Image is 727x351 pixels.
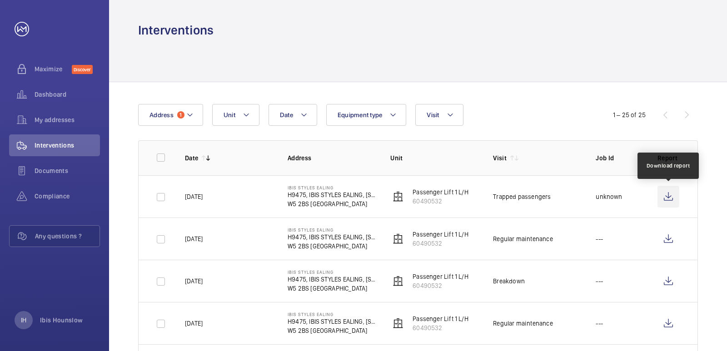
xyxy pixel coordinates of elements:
span: Address [149,111,174,119]
p: 60490532 [413,197,468,206]
p: W5 2BS [GEOGRAPHIC_DATA] [288,326,376,335]
p: --- [596,277,603,286]
p: W5 2BS [GEOGRAPHIC_DATA] [288,199,376,208]
p: 60490532 [413,239,468,248]
div: Regular maintenance [493,319,553,328]
p: Date [185,153,198,163]
p: [DATE] [185,192,203,201]
p: Passenger Lift 1 L/H [413,314,468,323]
p: H9475, IBIS STYLES EALING, [STREET_ADDRESS] [288,275,376,284]
p: IH [21,316,26,325]
div: Breakdown [493,277,525,286]
span: Documents [35,166,100,175]
span: Unit [224,111,235,119]
img: elevator.svg [393,233,403,244]
span: My addresses [35,115,100,124]
button: Date [269,104,317,126]
h1: Interventions [138,22,214,39]
p: Job Id [596,153,643,163]
img: elevator.svg [393,318,403,329]
button: Visit [415,104,463,126]
span: Any questions ? [35,232,100,241]
div: 1 – 25 of 25 [613,110,646,119]
p: Address [288,153,376,163]
p: Visit [493,153,507,163]
p: W5 2BS [GEOGRAPHIC_DATA] [288,242,376,251]
p: IBIS STYLES EALING [288,227,376,232]
p: H9475, IBIS STYLES EALING, [STREET_ADDRESS] [288,190,376,199]
p: IBIS STYLES EALING [288,185,376,190]
span: Maximize [35,64,72,74]
p: unknown [596,192,622,201]
p: --- [596,319,603,328]
p: Passenger Lift 1 L/H [413,272,468,281]
span: Dashboard [35,90,100,99]
p: --- [596,234,603,243]
img: elevator.svg [393,191,403,202]
p: IBIS STYLES EALING [288,269,376,275]
button: Equipment type [326,104,407,126]
p: [DATE] [185,234,203,243]
span: Discover [72,65,93,74]
p: [DATE] [185,277,203,286]
span: Equipment type [338,111,383,119]
img: elevator.svg [393,276,403,287]
p: 60490532 [413,323,468,332]
div: Regular maintenance [493,234,553,243]
p: IBIS STYLES EALING [288,311,376,317]
span: Compliance [35,192,100,201]
p: [DATE] [185,319,203,328]
p: H9475, IBIS STYLES EALING, [STREET_ADDRESS] [288,317,376,326]
p: Ibis Hounslow [40,316,83,325]
p: H9475, IBIS STYLES EALING, [STREET_ADDRESS] [288,232,376,242]
div: Download report [647,162,690,170]
span: Date [280,111,293,119]
p: W5 2BS [GEOGRAPHIC_DATA] [288,284,376,293]
p: 60490532 [413,281,468,290]
p: Passenger Lift 1 L/H [413,230,468,239]
div: Trapped passengers [493,192,551,201]
button: Unit [212,104,259,126]
span: 1 [177,111,184,119]
button: Address1 [138,104,203,126]
span: Interventions [35,141,100,150]
p: Unit [390,153,478,163]
p: Passenger Lift 1 L/H [413,188,468,197]
span: Visit [427,111,439,119]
